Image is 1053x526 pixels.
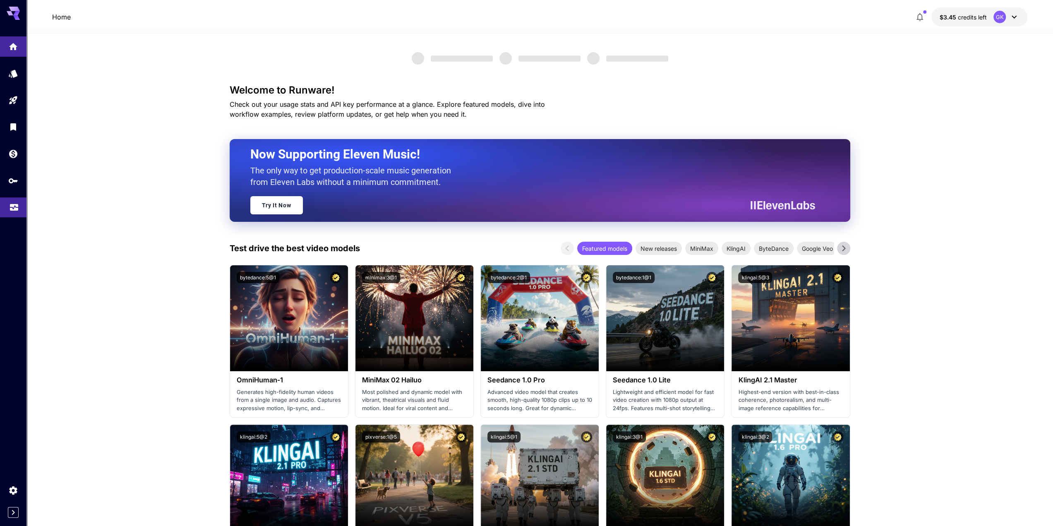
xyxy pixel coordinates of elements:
h2: Now Supporting Eleven Music! [250,147,809,162]
span: Check out your usage stats and API key performance at a glance. Explore featured models, dive int... [230,100,545,118]
button: bytedance:1@1 [613,272,655,283]
button: Certified Model – Vetted for best performance and includes a commercial license. [330,431,341,442]
div: Usage [9,200,19,210]
div: ByteDance [754,242,794,255]
div: Library [8,119,18,130]
h3: Seedance 1.0 Lite [613,376,717,384]
nav: breadcrumb [52,12,71,22]
button: Certified Model – Vetted for best performance and includes a commercial license. [456,431,467,442]
div: API Keys [8,175,18,186]
img: alt [606,265,724,371]
a: Try It Now [250,196,303,214]
button: bytedance:2@1 [487,272,530,283]
div: GK [993,11,1006,23]
button: Certified Model – Vetted for best performance and includes a commercial license. [456,272,467,283]
p: Lightweight and efficient model for fast video creation with 1080p output at 24fps. Features mult... [613,388,717,413]
button: Certified Model – Vetted for best performance and includes a commercial license. [581,431,592,442]
h3: OmniHuman‑1 [237,376,341,384]
div: Google Veo [797,242,838,255]
button: klingai:5@1 [487,431,521,442]
button: klingai:3@2 [738,431,772,442]
h3: Welcome to Runware! [230,84,850,96]
button: bytedance:5@1 [237,272,279,283]
h3: Seedance 1.0 Pro [487,376,592,384]
a: Home [52,12,71,22]
div: Playground [8,95,18,106]
div: MiniMax [685,242,718,255]
button: minimax:3@1 [362,272,400,283]
button: Certified Model – Vetted for best performance and includes a commercial license. [330,272,341,283]
button: klingai:5@3 [738,272,772,283]
span: Google Veo [797,244,838,253]
p: Most polished and dynamic model with vibrant, theatrical visuals and fluid motion. Ideal for vira... [362,388,467,413]
button: Certified Model – Vetted for best performance and includes a commercial license. [832,272,843,283]
span: New releases [636,244,682,253]
button: Certified Model – Vetted for best performance and includes a commercial license. [581,272,592,283]
div: $3.45449 [940,13,987,22]
div: Settings [8,485,18,495]
span: MiniMax [685,244,718,253]
button: klingai:3@1 [613,431,646,442]
span: ByteDance [754,244,794,253]
div: Wallet [8,149,18,159]
button: Certified Model – Vetted for best performance and includes a commercial license. [832,431,843,442]
img: alt [732,265,849,371]
div: Models [8,68,18,79]
p: Highest-end version with best-in-class coherence, photorealism, and multi-image reference capabil... [738,388,843,413]
button: Certified Model – Vetted for best performance and includes a commercial license. [706,431,717,442]
span: KlingAI [722,244,751,253]
div: Featured models [577,242,632,255]
span: Featured models [577,244,632,253]
span: $3.45 [940,14,958,21]
p: The only way to get production-scale music generation from Eleven Labs without a minimum commitment. [250,165,457,188]
h3: KlingAI 2.1 Master [738,376,843,384]
p: Test drive the best video models [230,242,360,255]
img: alt [355,265,473,371]
p: Generates high-fidelity human videos from a single image and audio. Captures expressive motion, l... [237,388,341,413]
button: klingai:5@2 [237,431,271,442]
div: KlingAI [722,242,751,255]
button: pixverse:1@5 [362,431,400,442]
img: alt [481,265,599,371]
button: Certified Model – Vetted for best performance and includes a commercial license. [706,272,717,283]
img: alt [230,265,348,371]
button: $3.45449GK [931,7,1027,26]
div: Home [8,39,18,49]
h3: MiniMax 02 Hailuo [362,376,467,384]
div: New releases [636,242,682,255]
span: credits left [958,14,987,21]
p: Advanced video model that creates smooth, high-quality 1080p clips up to 10 seconds long. Great f... [487,388,592,413]
button: Expand sidebar [8,507,19,518]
